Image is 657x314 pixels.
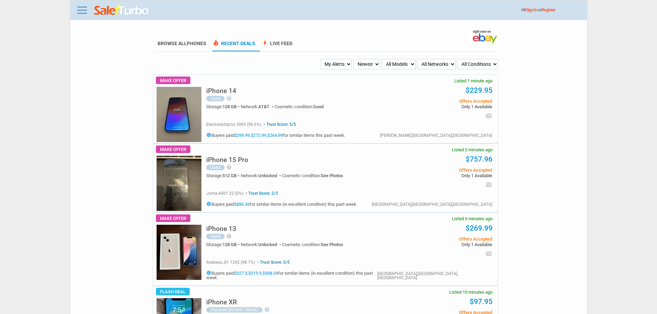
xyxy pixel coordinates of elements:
[156,77,190,84] span: Make Offer
[538,8,555,12] span: or
[157,87,201,142] img: s-l225.jpg
[157,225,201,280] img: s-l225.jpg
[206,173,241,178] div: Storage:
[454,79,492,83] span: Listed 1 minute ago
[388,99,492,103] span: Offers Accepted
[206,165,225,170] div: Used
[206,307,262,313] div: Cracked (Screen / Back)
[388,168,492,172] span: Offers Accepted
[206,225,236,232] h5: iPhone 13
[212,39,219,46] span: local_fire_department
[156,288,190,295] span: Flash Deal
[258,173,277,178] span: Unlocked
[388,173,492,178] span: Only 1 Available
[377,272,492,280] div: [GEOGRAPHIC_DATA],[GEOGRAPHIC_DATA],[GEOGRAPHIC_DATA]
[156,145,190,153] span: Make Offer
[187,41,206,46] span: Phones
[206,260,255,265] span: itsabeau_81 1242 (98.7%)
[261,41,292,51] a: boltLive Feed
[275,104,323,109] div: Cosmetic condition:
[262,122,296,127] span: Trust Score: 5/5
[206,242,241,247] div: Storage:
[282,173,343,178] div: Cosmetic condition:
[234,202,250,207] a: $886.36
[541,8,555,12] a: Register
[206,88,236,94] h5: iPhone 14
[380,133,492,138] div: [PERSON_NAME],[GEOGRAPHIC_DATA],[GEOGRAPHIC_DATA]
[94,4,150,17] img: saleturbo.com - Online Deals and Discount Coupons
[388,104,492,109] span: Only 1 Available
[206,234,225,239] div: Used
[466,224,492,232] a: $269.99
[452,148,492,152] span: Listed 2 minutes ago
[206,227,236,232] a: iPhone 13
[226,164,232,170] i: help
[234,271,247,276] a: $327.3
[206,104,241,109] div: Storage:
[222,173,237,178] span: 512 GB
[156,214,190,222] span: Make Offer
[466,86,492,94] a: $229.95
[449,290,492,294] span: Listed 10 minutes ago
[206,201,357,206] h5: Buyers paid for similar items (in excellent condition) this past week.
[222,242,237,247] span: 128 GB
[258,104,269,109] span: AT&T
[485,112,492,119] i: email
[206,270,211,275] i: info
[206,191,243,196] span: joma-4001 22 (0%)
[206,96,225,101] div: Used
[241,242,282,247] div: Network:
[206,89,236,94] a: iPhone 14
[251,133,266,138] a: $272.99
[206,270,377,280] h5: Buyers paid , , for similar items (in excellent condition) this past week.
[256,260,290,265] span: Trust Score: 5/5
[234,133,250,138] a: $299.99
[248,271,261,276] a: $319.9
[521,8,526,12] span: Hi!
[241,104,275,109] div: Network:
[321,242,343,247] span: See Photos
[206,122,261,127] span: electratechpros 3085 (96.6%)
[261,39,268,46] span: bolt
[282,242,343,247] div: Cosmetic condition:
[485,250,492,257] i: email
[526,8,537,12] a: Sign In
[485,181,492,188] i: email
[206,299,237,305] h5: iPhone XR
[372,202,492,206] div: [GEOGRAPHIC_DATA],[GEOGRAPHIC_DATA],[GEOGRAPHIC_DATA]
[157,156,201,211] img: s-l225.jpg
[321,173,343,178] span: See Photos
[222,104,237,109] span: 128 GB
[212,41,255,51] a: local_fire_departmentRecent Deals
[470,297,492,306] a: $97.95
[258,242,277,247] span: Unlocked
[388,237,492,241] span: Offers Accepted
[206,132,345,138] h5: Buyers paid , , for similar items this past week.
[388,242,492,247] span: Only 1 Available
[267,133,283,138] a: $264.99
[158,41,206,46] a: Browse AllPhones
[466,155,492,163] a: $757.96
[244,191,278,196] span: Trust Score: 2/5
[206,158,248,163] a: iPhone 15 Pro
[262,271,278,276] a: $308.34
[241,173,282,178] div: Network:
[206,156,248,163] h5: iPhone 15 Pro
[452,216,492,221] span: Listed 5 minutes ago
[206,132,211,138] i: info
[206,300,237,305] a: iPhone XR
[264,307,270,312] i: help
[206,201,211,206] i: info
[226,233,232,239] i: help
[226,95,232,101] i: help
[313,104,323,109] span: Good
